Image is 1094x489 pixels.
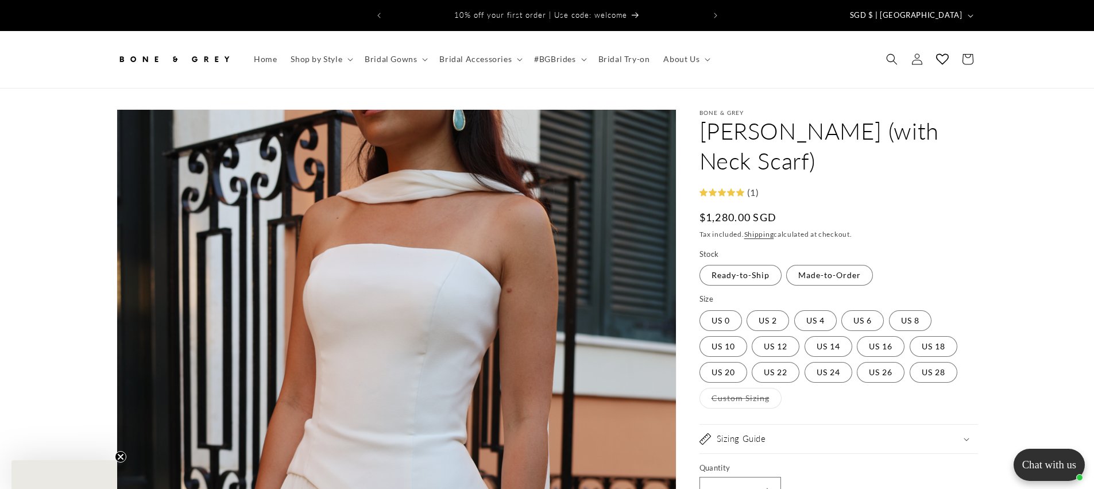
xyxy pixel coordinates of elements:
[889,310,931,331] label: US 8
[910,362,957,383] label: US 28
[432,47,527,71] summary: Bridal Accessories
[699,425,978,453] summary: Sizing Guide
[786,265,873,286] label: Made-to-Order
[699,229,978,240] div: Tax included. calculated at checkout.
[744,230,774,238] a: Shipping
[843,5,978,26] button: SGD $ | [GEOGRAPHIC_DATA]
[592,47,657,71] a: Bridal Try-on
[254,54,277,64] span: Home
[857,362,904,383] label: US 26
[247,47,284,71] a: Home
[699,336,747,357] label: US 10
[699,310,742,331] label: US 0
[699,210,777,225] span: $1,280.00 SGD
[703,5,728,26] button: Next announcement
[699,388,782,409] label: Custom Sizing
[663,54,699,64] span: About Us
[841,310,884,331] label: US 6
[879,47,904,72] summary: Search
[534,54,575,64] span: #BGBrides
[117,47,231,72] img: Bone and Grey Bridal
[744,184,759,201] div: (1)
[805,362,852,383] label: US 24
[699,116,978,176] h1: [PERSON_NAME] (with Neck Scarf)
[291,54,342,64] span: Shop by Style
[805,336,852,357] label: US 14
[284,47,358,71] summary: Shop by Style
[794,310,837,331] label: US 4
[366,5,392,26] button: Previous announcement
[358,47,432,71] summary: Bridal Gowns
[598,54,650,64] span: Bridal Try-on
[115,451,126,463] button: Close teaser
[527,47,591,71] summary: #BGBrides
[365,54,417,64] span: Bridal Gowns
[857,336,904,357] label: US 16
[850,10,962,21] span: SGD $ | [GEOGRAPHIC_DATA]
[112,43,235,76] a: Bone and Grey Bridal
[717,433,766,445] h2: Sizing Guide
[454,10,627,20] span: 10% off your first order | Use code: welcome
[11,460,117,489] div: Close teaser
[656,47,715,71] summary: About Us
[752,362,799,383] label: US 22
[910,336,957,357] label: US 18
[699,249,720,260] legend: Stock
[699,109,978,116] p: Bone & Grey
[699,294,715,305] legend: Size
[699,362,747,383] label: US 20
[699,265,782,286] label: Ready-to-Ship
[1014,459,1085,471] p: Chat with us
[1014,449,1085,481] button: Open chatbox
[439,54,512,64] span: Bridal Accessories
[699,463,952,474] label: Quantity
[747,310,789,331] label: US 2
[752,336,799,357] label: US 12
